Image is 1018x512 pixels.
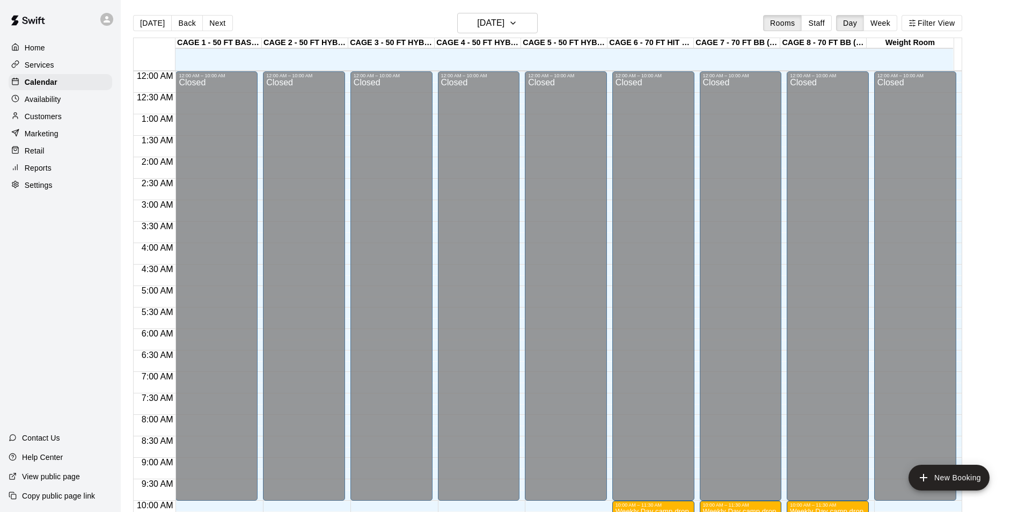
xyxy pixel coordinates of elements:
p: Settings [25,180,53,191]
span: 12:30 AM [134,93,176,102]
div: 12:00 AM – 10:00 AM [616,73,691,78]
div: 12:00 AM – 10:00 AM: Closed [874,71,956,501]
div: 12:00 AM – 10:00 AM: Closed [263,71,345,501]
span: 8:30 AM [139,436,176,445]
div: Closed [616,78,691,504]
button: Rooms [763,15,802,31]
div: CAGE 8 - 70 FT BB (w/ pitching mound) [780,38,867,48]
div: CAGE 4 - 50 FT HYBRID BB/SB [435,38,521,48]
button: Week [863,15,897,31]
span: 2:30 AM [139,179,176,188]
span: 6:30 AM [139,350,176,360]
div: CAGE 1 - 50 FT BASEBALL w/ Auto Feeder [175,38,262,48]
span: 7:00 AM [139,372,176,381]
span: 9:00 AM [139,458,176,467]
div: 12:00 AM – 10:00 AM [441,73,517,78]
div: CAGE 6 - 70 FT HIT TRAX [607,38,694,48]
p: Availability [25,94,61,105]
a: Settings [9,177,112,193]
div: Closed [354,78,429,504]
div: 10:00 AM – 11:30 AM [616,502,691,508]
div: 12:00 AM – 10:00 AM: Closed [787,71,869,501]
button: Back [171,15,203,31]
div: 12:00 AM – 10:00 AM: Closed [438,71,520,501]
p: Marketing [25,128,58,139]
span: 5:00 AM [139,286,176,295]
div: Closed [703,78,779,504]
span: 3:30 AM [139,222,176,231]
p: Contact Us [22,433,60,443]
div: 12:00 AM – 10:00 AM: Closed [175,71,258,501]
button: [DATE] [457,13,538,33]
div: Closed [790,78,866,504]
span: 2:00 AM [139,157,176,166]
p: View public page [22,471,80,482]
div: 12:00 AM – 10:00 AM [179,73,254,78]
span: 4:30 AM [139,265,176,274]
span: 6:00 AM [139,329,176,338]
p: Help Center [22,452,63,463]
div: 12:00 AM – 10:00 AM [703,73,779,78]
span: 8:00 AM [139,415,176,424]
a: Reports [9,160,112,176]
div: 10:00 AM – 11:30 AM [703,502,779,508]
div: 12:00 AM – 10:00 AM [266,73,342,78]
span: 9:30 AM [139,479,176,488]
span: 7:30 AM [139,393,176,403]
button: Filter View [902,15,962,31]
p: Customers [25,111,62,122]
a: Retail [9,143,112,159]
button: Next [202,15,232,31]
div: CAGE 7 - 70 FT BB (w/ pitching mound) [694,38,780,48]
div: CAGE 3 - 50 FT HYBRID BB/SB [348,38,435,48]
span: 1:30 AM [139,136,176,145]
div: Closed [528,78,604,504]
button: Staff [801,15,832,31]
p: Services [25,60,54,70]
p: Retail [25,145,45,156]
a: Marketing [9,126,112,142]
span: 10:00 AM [134,501,176,510]
button: Day [836,15,864,31]
p: Copy public page link [22,491,95,501]
div: 10:00 AM – 11:30 AM [790,502,866,508]
p: Reports [25,163,52,173]
a: Availability [9,91,112,107]
span: 4:00 AM [139,243,176,252]
div: Closed [266,78,342,504]
div: Closed [441,78,517,504]
div: 12:00 AM – 10:00 AM: Closed [612,71,694,501]
button: [DATE] [133,15,172,31]
div: 12:00 AM – 10:00 AM: Closed [350,71,433,501]
h6: [DATE] [477,16,504,31]
div: 12:00 AM – 10:00 AM [354,73,429,78]
p: Home [25,42,45,53]
div: 12:00 AM – 10:00 AM [528,73,604,78]
div: CAGE 2 - 50 FT HYBRID BB/SB [262,38,348,48]
div: 12:00 AM – 10:00 AM: Closed [525,71,607,501]
a: Calendar [9,74,112,90]
div: CAGE 5 - 50 FT HYBRID SB/BB [521,38,607,48]
div: 12:00 AM – 10:00 AM [790,73,866,78]
p: Calendar [25,77,57,87]
span: 1:00 AM [139,114,176,123]
span: 3:00 AM [139,200,176,209]
button: add [909,465,990,491]
a: Services [9,57,112,73]
span: 12:00 AM [134,71,176,81]
span: 5:30 AM [139,308,176,317]
a: Customers [9,108,112,125]
div: 12:00 AM – 10:00 AM: Closed [700,71,782,501]
div: 12:00 AM – 10:00 AM [877,73,953,78]
div: Closed [877,78,953,504]
a: Home [9,40,112,56]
